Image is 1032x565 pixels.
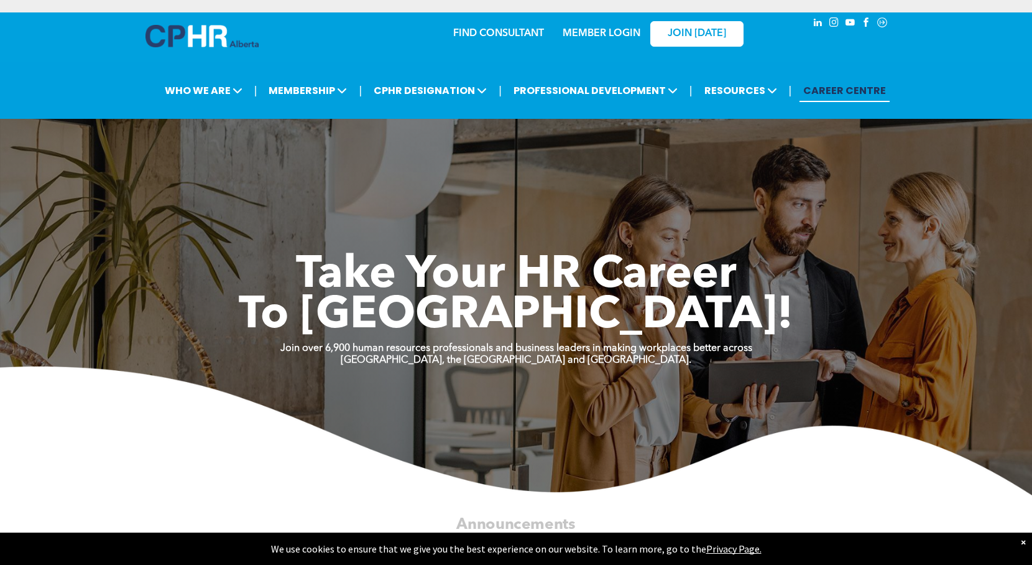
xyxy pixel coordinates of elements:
[453,29,544,39] a: FIND CONSULTANT
[789,78,792,103] li: |
[706,543,762,555] a: Privacy Page.
[370,79,491,102] span: CPHR DESIGNATION
[341,355,691,365] strong: [GEOGRAPHIC_DATA], the [GEOGRAPHIC_DATA] and [GEOGRAPHIC_DATA].
[296,253,737,298] span: Take Your HR Career
[359,78,362,103] li: |
[859,16,873,32] a: facebook
[811,16,824,32] a: linkedin
[456,517,576,532] span: Announcements
[799,79,890,102] a: CAREER CENTRE
[254,78,257,103] li: |
[510,79,681,102] span: PROFESSIONAL DEVELOPMENT
[827,16,841,32] a: instagram
[280,343,752,353] strong: Join over 6,900 human resources professionals and business leaders in making workplaces better ac...
[563,29,640,39] a: MEMBER LOGIN
[701,79,781,102] span: RESOURCES
[650,21,744,47] a: JOIN [DATE]
[875,16,889,32] a: Social network
[668,28,726,40] span: JOIN [DATE]
[689,78,693,103] li: |
[239,294,793,339] span: To [GEOGRAPHIC_DATA]!
[145,25,259,47] img: A blue and white logo for cp alberta
[499,78,502,103] li: |
[265,79,351,102] span: MEMBERSHIP
[161,79,246,102] span: WHO WE ARE
[1021,536,1026,548] div: Dismiss notification
[843,16,857,32] a: youtube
